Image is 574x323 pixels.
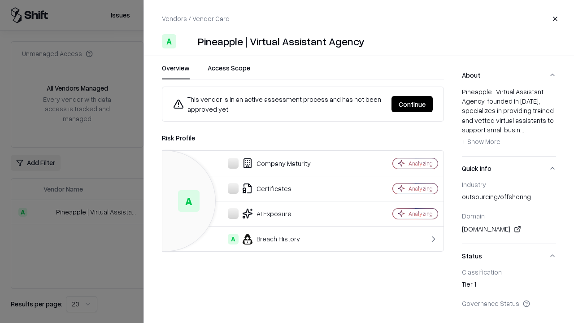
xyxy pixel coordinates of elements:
div: Tier 1 [462,279,556,292]
span: ... [520,126,524,134]
div: Risk Profile [162,132,444,143]
div: Analyzing [409,160,433,167]
div: Certificates [170,183,361,194]
div: Industry [462,180,556,188]
p: Vendors / Vendor Card [162,14,230,23]
div: A [228,234,239,244]
button: Access Scope [208,63,250,79]
div: Domain [462,212,556,220]
div: A [178,190,200,212]
div: outsourcing/offshoring [462,192,556,205]
div: Company Maturity [170,158,361,169]
div: Breach History [170,234,361,244]
button: Continue [391,96,433,112]
div: Quick Info [462,180,556,244]
div: Analyzing [409,185,433,192]
div: Pineapple | Virtual Assistant Agency, founded in [DATE], specializes in providing trained and vet... [462,87,556,149]
div: Classification [462,268,556,276]
button: About [462,63,556,87]
div: Analyzing [409,210,433,218]
div: Pineapple | Virtual Assistant Agency [198,34,365,48]
button: + Show More [462,135,500,149]
div: A [162,34,176,48]
button: Status [462,244,556,268]
div: About [462,87,556,156]
button: Overview [162,63,190,79]
div: Governance Status [462,299,556,307]
div: This vendor is in an active assessment process and has not been approved yet. [173,94,384,114]
div: AI Exposure [170,208,361,219]
div: [DOMAIN_NAME] [462,224,556,235]
img: Pineapple | Virtual Assistant Agency [180,34,194,48]
button: Quick Info [462,157,556,180]
span: + Show More [462,137,500,145]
